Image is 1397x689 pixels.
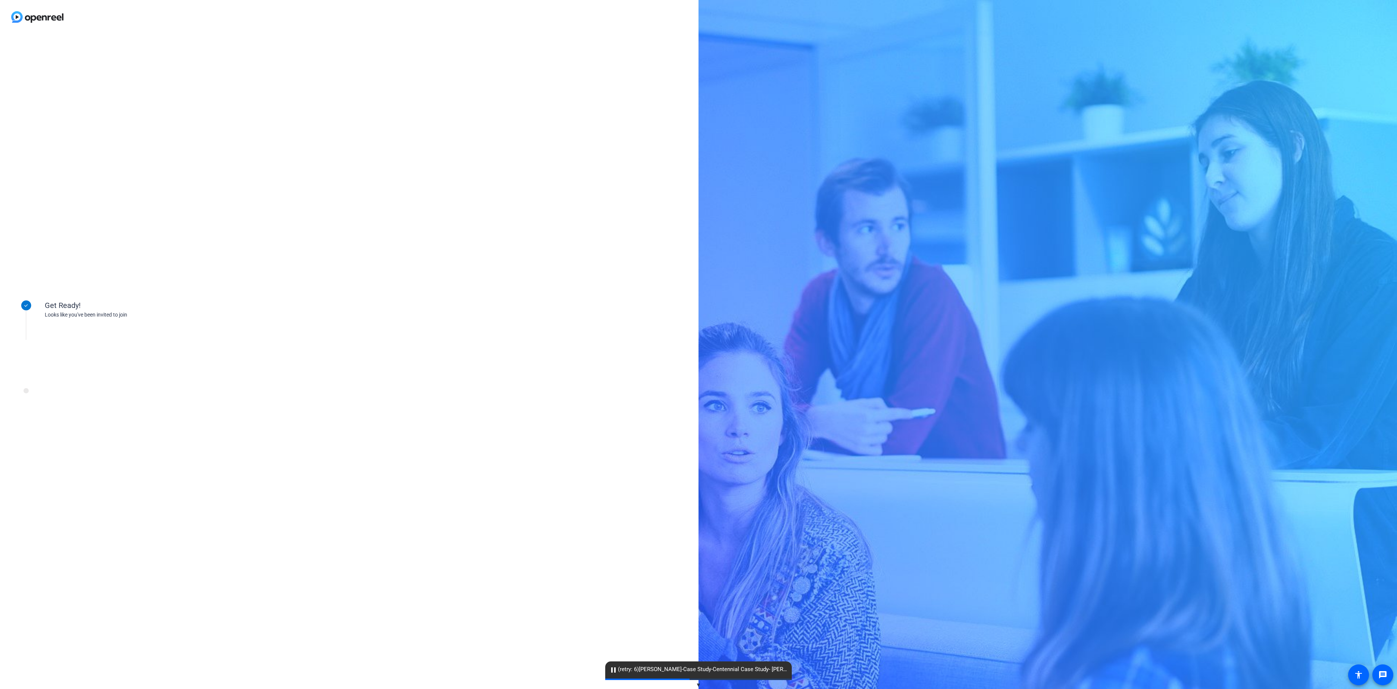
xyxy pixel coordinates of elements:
[45,300,194,311] div: Get Ready!
[1378,670,1387,679] mat-icon: message
[609,666,618,674] mat-icon: pause
[45,311,194,319] div: Looks like you've been invited to join
[1354,670,1363,679] mat-icon: accessibility
[605,665,792,674] span: (retry: 6) [PERSON_NAME]-Case Study-Centennial Case Study- [PERSON_NAME]-1755706722667-webcam
[696,682,701,688] span: ▼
